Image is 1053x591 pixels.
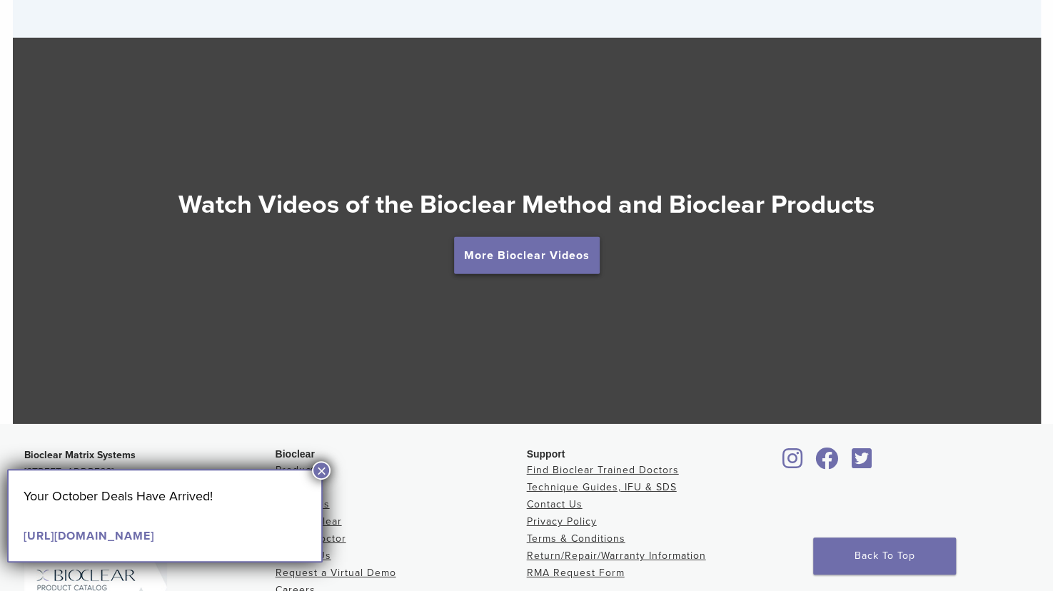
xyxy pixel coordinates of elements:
[527,498,583,510] a: Contact Us
[811,456,844,470] a: Bioclear
[527,515,597,527] a: Privacy Policy
[527,481,677,493] a: Technique Guides, IFU & SDS
[454,237,600,274] a: More Bioclear Videos
[527,567,625,579] a: RMA Request Form
[527,448,565,460] span: Support
[276,464,321,476] a: Products
[527,550,706,562] a: Return/Repair/Warranty Information
[24,529,154,543] a: [URL][DOMAIN_NAME]
[847,456,877,470] a: Bioclear
[13,188,1041,222] h2: Watch Videos of the Bioclear Method and Bioclear Products
[276,567,396,579] a: Request a Virtual Demo
[276,448,315,460] span: Bioclear
[24,485,307,507] p: Your October Deals Have Arrived!
[527,532,625,545] a: Terms & Conditions
[527,464,679,476] a: Find Bioclear Trained Doctors
[24,447,276,515] p: [STREET_ADDRESS] Tacoma, WA 98409 [PHONE_NUMBER]
[24,449,136,461] strong: Bioclear Matrix Systems
[312,461,331,480] button: Close
[813,537,956,575] a: Back To Top
[778,456,808,470] a: Bioclear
